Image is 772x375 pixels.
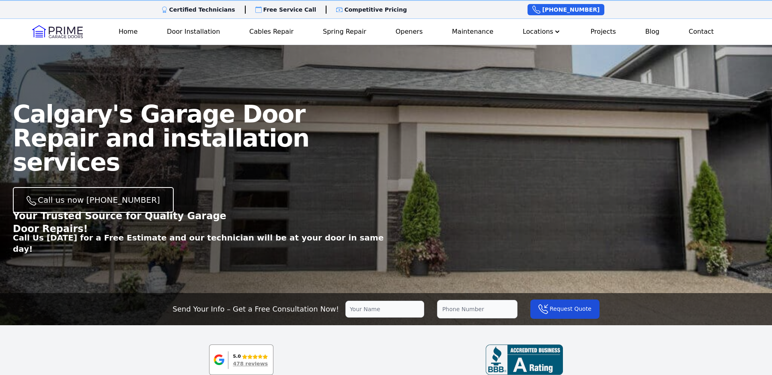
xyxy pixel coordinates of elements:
[233,353,241,361] div: 5.0
[13,100,309,176] span: Calgary's Garage Door Repair and installation services
[344,6,407,14] p: Competitive Pricing
[246,24,297,40] a: Cables Repair
[13,232,386,255] p: Call Us [DATE] for a Free Estimate and our technician will be at your door in same day!
[115,24,141,40] a: Home
[233,361,268,367] div: 478 reviews
[263,6,316,14] p: Free Service Call
[164,24,223,40] a: Door Installation
[449,24,497,40] a: Maintenance
[13,187,174,213] a: Call us now [PHONE_NUMBER]
[686,24,717,40] a: Contact
[233,353,268,361] div: Rating: 5.0 out of 5
[320,24,370,40] a: Spring Repair
[392,24,426,40] a: Openers
[437,300,517,318] input: Phone Number
[172,304,339,315] p: Send Your Info – Get a Free Consultation Now!
[345,301,424,318] input: Your Name
[528,4,604,15] a: [PHONE_NUMBER]
[486,344,563,375] img: BBB-review
[519,24,565,40] button: Locations
[32,25,83,38] img: Logo
[13,210,244,235] p: Your Trusted Source for Quality Garage Door Repairs!
[587,24,619,40] a: Projects
[169,6,235,14] p: Certified Technicians
[530,300,600,319] button: Request Quote
[642,24,663,40] a: Blog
